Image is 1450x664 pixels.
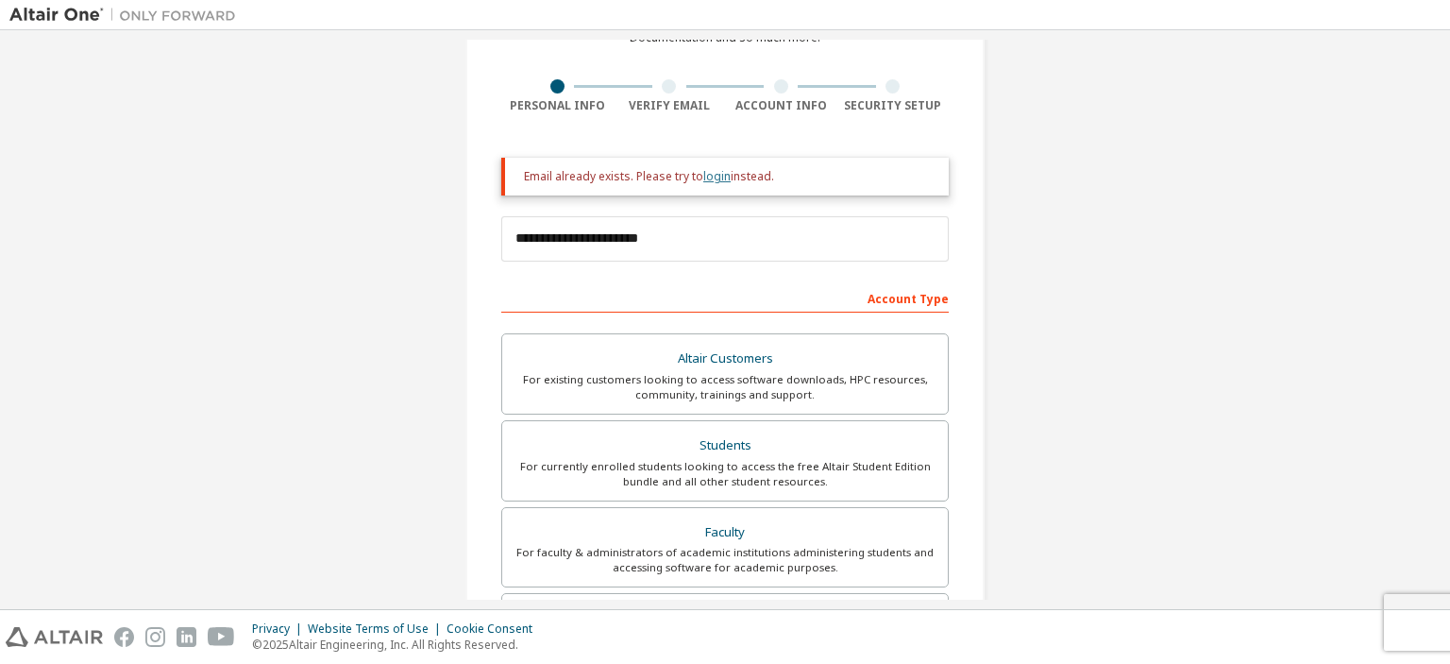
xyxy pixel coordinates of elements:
[252,621,308,637] div: Privacy
[208,627,235,647] img: youtube.svg
[252,637,544,653] p: © 2025 Altair Engineering, Inc. All Rights Reserved.
[501,282,949,313] div: Account Type
[514,545,936,575] div: For faculty & administrators of academic institutions administering students and accessing softwa...
[145,627,165,647] img: instagram.svg
[114,627,134,647] img: facebook.svg
[837,98,950,113] div: Security Setup
[308,621,447,637] div: Website Terms of Use
[514,433,936,459] div: Students
[514,519,936,546] div: Faculty
[514,372,936,402] div: For existing customers looking to access software downloads, HPC resources, community, trainings ...
[614,98,726,113] div: Verify Email
[177,627,196,647] img: linkedin.svg
[501,98,614,113] div: Personal Info
[447,621,544,637] div: Cookie Consent
[9,6,245,25] img: Altair One
[703,168,731,184] a: login
[514,459,936,489] div: For currently enrolled students looking to access the free Altair Student Edition bundle and all ...
[6,627,103,647] img: altair_logo.svg
[725,98,837,113] div: Account Info
[524,169,934,184] div: Email already exists. Please try to instead.
[514,346,936,372] div: Altair Customers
